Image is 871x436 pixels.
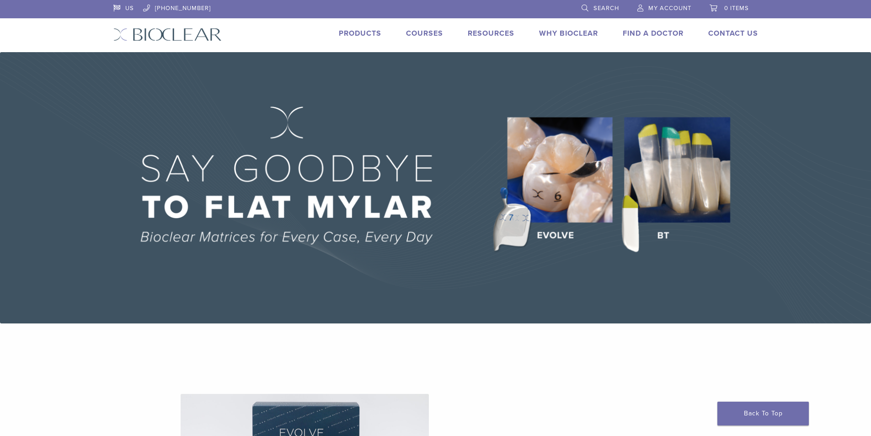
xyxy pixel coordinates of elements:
[593,5,619,12] span: Search
[648,5,691,12] span: My Account
[468,29,514,38] a: Resources
[717,402,809,425] a: Back To Top
[708,29,758,38] a: Contact Us
[339,29,381,38] a: Products
[539,29,598,38] a: Why Bioclear
[113,28,222,41] img: Bioclear
[623,29,684,38] a: Find A Doctor
[724,5,749,12] span: 0 items
[406,29,443,38] a: Courses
